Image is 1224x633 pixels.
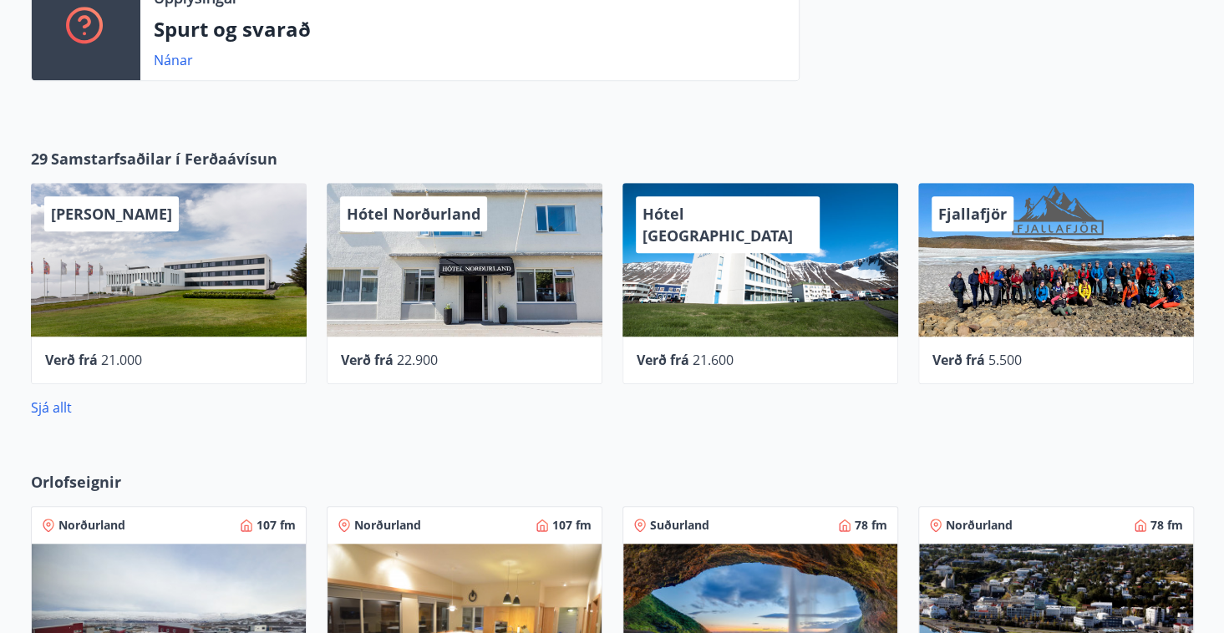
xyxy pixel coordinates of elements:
[988,351,1022,369] span: 5.500
[855,517,887,534] span: 78 fm
[31,471,121,493] span: Orlofseignir
[341,351,394,369] span: Verð frá
[637,351,689,369] span: Verð frá
[693,351,734,369] span: 21.600
[932,351,985,369] span: Verð frá
[58,517,125,534] span: Norðurland
[938,204,1007,224] span: Fjallafjör
[51,148,277,170] span: Samstarfsaðilar í Ferðaávísun
[154,15,785,43] p: Spurt og svarað
[1150,517,1183,534] span: 78 fm
[354,517,421,534] span: Norðurland
[51,204,172,224] span: [PERSON_NAME]
[642,204,793,246] span: Hótel [GEOGRAPHIC_DATA]
[946,517,1013,534] span: Norðurland
[650,517,709,534] span: Suðurland
[31,148,48,170] span: 29
[101,351,142,369] span: 21.000
[31,398,72,417] a: Sjá allt
[347,204,480,224] span: Hótel Norðurland
[154,51,193,69] a: Nánar
[45,351,98,369] span: Verð frá
[256,517,296,534] span: 107 fm
[552,517,592,534] span: 107 fm
[397,351,438,369] span: 22.900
